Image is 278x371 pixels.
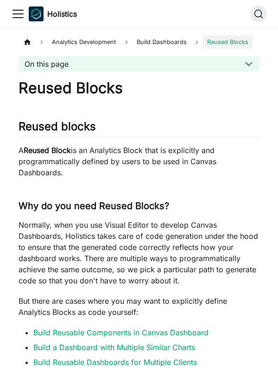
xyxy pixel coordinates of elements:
a: Build Reusable Dashboards for Multiple Clients [33,358,197,367]
span: Reused Blocks [202,35,253,49]
h2: Reused blocks [19,120,259,137]
h1: Reused Blocks [19,79,259,97]
span: Build Dashboards [132,35,191,49]
nav: Breadcrumbs [19,35,259,49]
button: Search (Ctrl+K) [250,6,267,22]
a: Home page [19,35,36,49]
h3: Why do you need Reused Blocks? [19,200,259,212]
p: But there are cases where you may want to explicitly define Analytics Blocks as code yourself: [19,295,259,318]
a: Build Reusable Components in Canvas Dashboard [33,328,208,337]
b: Holistics [47,8,77,19]
p: A is an Analytics Block that is explicitly and programmatically defined by users to be used in Ca... [19,145,259,178]
button: On this page [19,56,259,71]
img: Holistics [29,6,44,21]
p: Normally, when you use Visual Editor to develop Canvas Dashboards, Holistics takes care of code g... [19,219,259,286]
a: HolisticsHolistics [29,6,77,21]
button: Toggle navigation bar [11,7,25,21]
a: Build a Dashboard with Multiple Similar Charts [33,343,195,352]
span: Analytics Development [47,35,120,49]
strong: Reused Block [24,146,71,155]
